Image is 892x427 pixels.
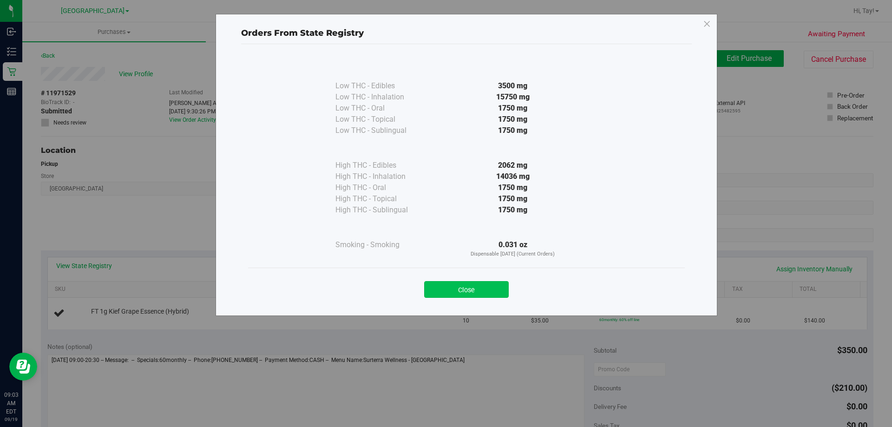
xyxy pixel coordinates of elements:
div: Low THC - Topical [335,114,428,125]
span: Orders From State Registry [241,28,364,38]
div: High THC - Topical [335,193,428,204]
div: 14036 mg [428,171,597,182]
div: Low THC - Inhalation [335,92,428,103]
div: High THC - Oral [335,182,428,193]
div: 1750 mg [428,114,597,125]
div: Low THC - Sublingual [335,125,428,136]
div: 1750 mg [428,204,597,216]
div: 1750 mg [428,182,597,193]
div: 15750 mg [428,92,597,103]
div: Low THC - Oral [335,103,428,114]
div: 1750 mg [428,193,597,204]
button: Close [424,281,509,298]
div: 2062 mg [428,160,597,171]
div: High THC - Inhalation [335,171,428,182]
div: 0.031 oz [428,239,597,258]
div: High THC - Sublingual [335,204,428,216]
div: Smoking - Smoking [335,239,428,250]
div: 1750 mg [428,103,597,114]
p: Dispensable [DATE] (Current Orders) [428,250,597,258]
div: 3500 mg [428,80,597,92]
div: 1750 mg [428,125,597,136]
iframe: Resource center [9,353,37,381]
div: High THC - Edibles [335,160,428,171]
div: Low THC - Edibles [335,80,428,92]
